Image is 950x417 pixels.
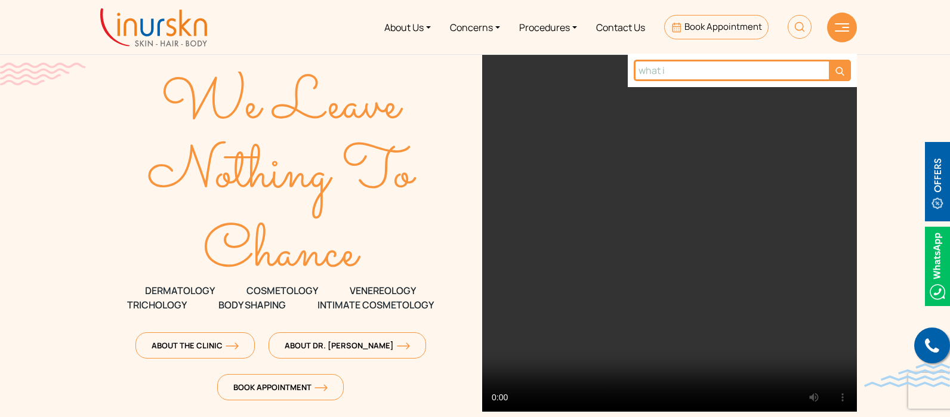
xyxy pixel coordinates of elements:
[835,67,844,76] img: search
[217,374,344,400] a: Book Appointmentorange-arrow
[925,142,950,221] img: offerBt
[587,5,655,50] a: Contact Us
[864,363,950,387] img: bluewave
[233,382,328,393] span: Book Appointment
[375,5,440,50] a: About Us
[161,61,403,150] text: We Leave
[314,384,328,391] img: orange-arrow
[135,332,255,359] a: About The Clinicorange-arrow
[127,298,187,312] span: TRICHOLOGY
[634,60,829,81] input: What are you looking for?
[203,209,362,298] text: Chance
[152,340,239,351] span: About The Clinic
[218,298,286,312] span: Body Shaping
[269,332,426,359] a: About Dr. [PERSON_NAME]orange-arrow
[925,227,950,306] img: Whatsappicon
[145,283,215,298] span: DERMATOLOGY
[148,130,417,218] text: Nothing To
[684,20,762,33] span: Book Appointment
[664,15,769,39] a: Book Appointment
[440,5,510,50] a: Concerns
[317,298,434,312] span: Intimate Cosmetology
[350,283,416,298] span: VENEREOLOGY
[100,8,207,47] img: inurskn-logo
[835,23,849,32] img: hamLine.svg
[510,5,587,50] a: Procedures
[285,340,410,351] span: About Dr. [PERSON_NAME]
[788,15,812,39] img: HeaderSearch
[925,258,950,271] a: Whatsappicon
[397,342,410,350] img: orange-arrow
[246,283,318,298] span: COSMETOLOGY
[226,342,239,350] img: orange-arrow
